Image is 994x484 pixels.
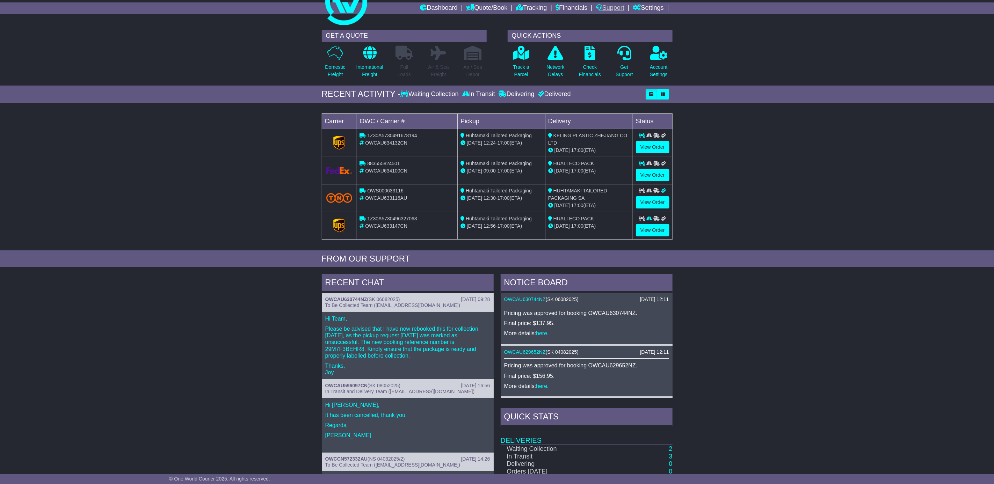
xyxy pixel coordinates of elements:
[325,389,475,394] span: In Transit and Delivery Team ([EMAIL_ADDRESS][DOMAIN_NAME])
[367,161,400,166] span: 883555824501
[571,168,583,174] span: 17:00
[554,168,570,174] span: [DATE]
[325,462,460,468] span: To Be Collected Team ([EMAIL_ADDRESS][DOMAIN_NAME])
[633,113,672,129] td: Status
[322,274,494,293] div: RECENT CHAT
[420,2,458,14] a: Dashboard
[460,167,542,175] div: - (ETA)
[554,203,570,208] span: [DATE]
[501,453,601,461] td: In Transit
[579,45,601,82] a: CheckFinancials
[460,222,542,230] div: - (ETA)
[553,216,594,221] span: HUALI ECO PACK
[545,113,633,129] td: Delivery
[365,140,407,146] span: OWCAU634132CN
[650,45,668,82] a: AccountSettings
[546,64,564,78] p: Network Delays
[325,45,346,82] a: DomesticFreight
[333,219,345,233] img: GetCarrierServiceLogo
[615,45,633,82] a: GetSupport
[396,64,413,78] p: Full Loads
[322,89,401,99] div: RECENT ACTIVITY -
[633,2,664,14] a: Settings
[365,223,407,229] span: OWCAU633147CN
[497,90,536,98] div: Delivering
[498,223,510,229] span: 17:00
[325,422,490,428] p: Regards,
[325,296,490,302] div: ( )
[547,296,577,302] span: SK 06082025
[325,325,490,359] p: Please be advised that I have now rebooked this for collection [DATE], as the pickup request [DAT...
[548,147,630,154] div: (ETA)
[365,195,407,201] span: OWCAU633116AU
[571,223,583,229] span: 17:00
[640,296,669,302] div: [DATE] 12:11
[571,203,583,208] span: 17:00
[498,195,510,201] span: 17:00
[325,296,367,302] a: OWCAU630744NZ
[365,168,407,174] span: OWCAU634100CN
[484,195,496,201] span: 12:30
[325,362,490,376] p: Thanks, Joy
[554,223,570,229] span: [DATE]
[461,456,490,462] div: [DATE] 14:26
[369,296,398,302] span: SK 06082025
[467,223,482,229] span: [DATE]
[325,383,490,389] div: ( )
[466,161,532,166] span: Huhtamaki Tailored Packaging
[516,2,547,14] a: Tracking
[508,30,673,42] div: QUICK ACTIONS
[461,296,490,302] div: [DATE] 09:28
[504,362,669,369] p: Pricing was approved for booking OWCAU629652NZ.
[501,427,673,445] td: Deliveries
[504,320,669,327] p: Final price: $137.95.
[325,402,490,408] p: Hi [PERSON_NAME],
[461,383,490,389] div: [DATE] 16:56
[553,161,594,166] span: HUALI ECO PACK
[669,468,672,475] a: 0
[460,90,497,98] div: In Transit
[325,456,368,462] a: OWCCN572332AU
[548,167,630,175] div: (ETA)
[322,113,357,129] td: Carrier
[333,136,345,150] img: GetCarrierServiceLogo
[504,349,546,355] a: OWCAU629652NZ
[369,383,399,388] span: SK 08052025
[579,64,601,78] p: Check Financials
[501,460,601,468] td: Delivering
[547,349,577,355] span: SK 04082025
[466,216,532,221] span: Huhtamaki Tailored Packaging
[325,432,490,439] p: [PERSON_NAME]
[325,315,490,322] p: Hi Team,
[501,468,601,476] td: Orders [DATE]
[504,296,546,302] a: OWCAU630744NZ
[458,113,545,129] td: Pickup
[466,188,532,193] span: Huhtamaki Tailored Packaging
[322,254,673,264] div: FROM OUR SUPPORT
[636,196,669,208] a: View Order
[636,141,669,153] a: View Order
[326,167,353,174] img: GetCarrierServiceLogo
[650,64,668,78] p: Account Settings
[367,133,417,138] span: 1Z30A5730491678194
[367,188,404,193] span: OWS000633116
[504,383,669,389] p: More details: .
[554,147,570,153] span: [DATE]
[464,64,483,78] p: Air / Sea Depot
[616,64,633,78] p: Get Support
[636,224,669,236] a: View Order
[467,195,482,201] span: [DATE]
[669,460,672,467] a: 0
[325,456,490,462] div: ( )
[322,30,487,42] div: GET A QUOTE
[669,453,672,460] a: 3
[460,195,542,202] div: - (ETA)
[484,223,496,229] span: 12:56
[596,2,624,14] a: Support
[467,140,482,146] span: [DATE]
[325,383,368,388] a: OWCAU596097CN
[504,296,669,302] div: ( )
[369,456,403,462] span: NS 04032025/2
[466,2,507,14] a: Quote/Book
[640,349,669,355] div: [DATE] 12:11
